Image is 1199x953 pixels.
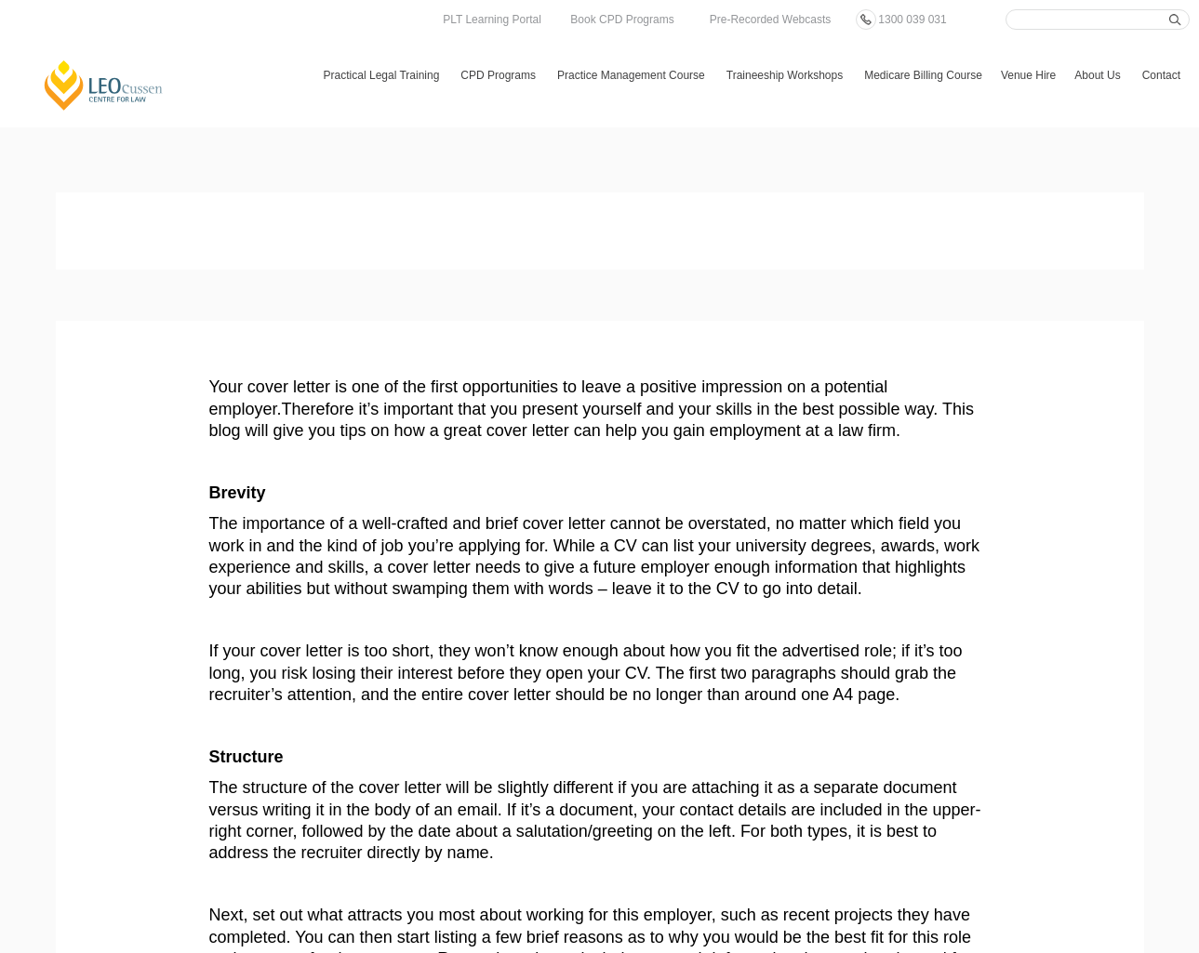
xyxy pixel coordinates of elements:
[1065,48,1132,102] a: About Us
[1074,828,1152,907] iframe: LiveChat chat widget
[705,9,836,30] a: Pre-Recorded Webcasts
[992,48,1065,102] a: Venue Hire
[209,514,979,598] span: The importance of a well-crafted and brief cover letter cannot be overstated, no matter which fie...
[717,48,855,102] a: Traineeship Workshops
[314,48,452,102] a: Practical Legal Training
[873,9,951,30] a: 1300 039 031
[209,483,266,502] b: Brevity
[548,48,717,102] a: Practice Management Course
[878,13,946,26] span: 1300 039 031
[70,218,1130,258] h1: Cover letters for law graduates
[209,377,974,440] span: Your cover letter is one of the first opportunities to leave a positive impression on a potential...
[42,59,166,112] a: [PERSON_NAME] Centre for Law
[855,48,992,102] a: Medicare Billing Course
[451,48,548,102] a: CPD Programs
[566,9,678,30] a: Book CPD Programs
[438,9,546,30] a: PLT Learning Portal
[209,748,284,766] b: Structure
[209,642,963,704] span: If your cover letter is too short, they won’t know enough about how you fit the advertised role; ...
[1133,48,1190,102] a: Contact
[209,778,981,862] span: The structure of the cover letter will be slightly different if you are attaching it as a separat...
